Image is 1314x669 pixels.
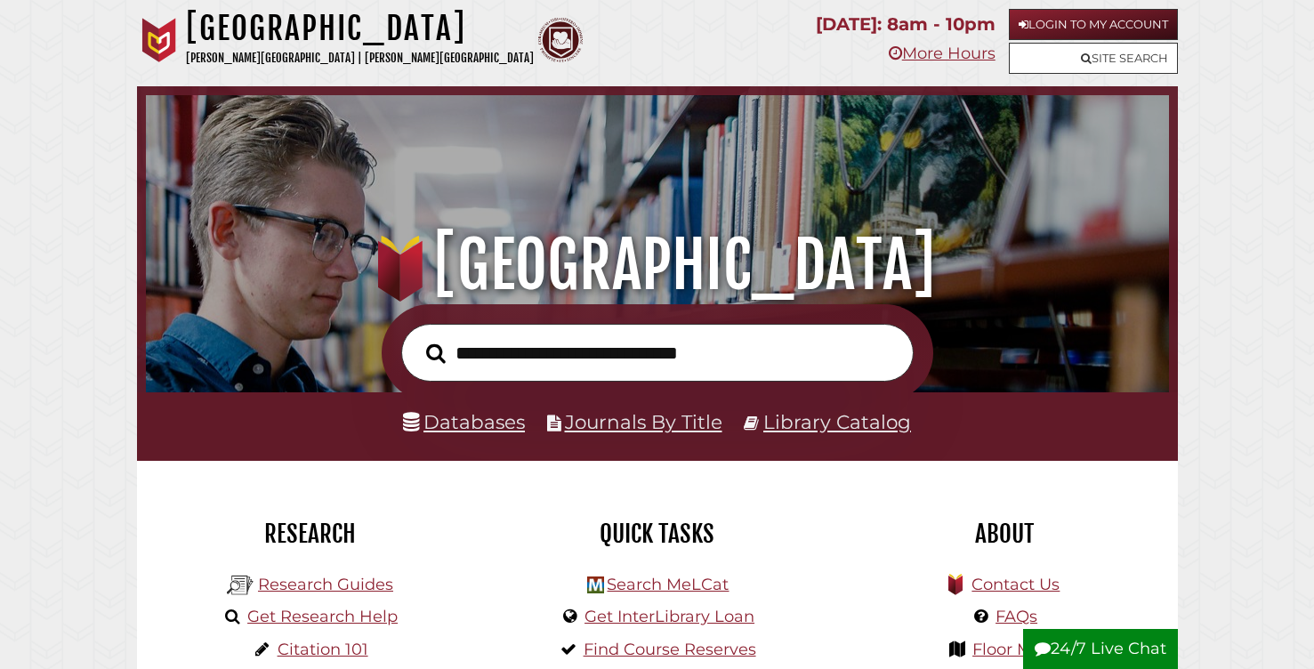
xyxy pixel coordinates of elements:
h2: Research [150,519,471,549]
a: Citation 101 [278,640,368,659]
a: Library Catalog [763,410,911,433]
a: Login to My Account [1009,9,1178,40]
i: Search [426,343,446,364]
a: Find Course Reserves [584,640,756,659]
a: Journals By Title [565,410,722,433]
a: Get InterLibrary Loan [584,607,754,626]
p: [DATE]: 8am - 10pm [816,9,996,40]
h1: [GEOGRAPHIC_DATA] [186,9,534,48]
a: FAQs [996,607,1037,626]
a: More Hours [889,44,996,63]
p: [PERSON_NAME][GEOGRAPHIC_DATA] | [PERSON_NAME][GEOGRAPHIC_DATA] [186,48,534,69]
a: Site Search [1009,43,1178,74]
a: Search MeLCat [607,575,729,594]
h2: Quick Tasks [497,519,818,549]
img: Hekman Library Logo [587,576,604,593]
button: Search [417,338,455,368]
img: Calvin Theological Seminary [538,18,583,62]
h1: [GEOGRAPHIC_DATA] [165,226,1149,304]
img: Hekman Library Logo [227,572,254,599]
a: Floor Maps [972,640,1060,659]
a: Research Guides [258,575,393,594]
a: Get Research Help [247,607,398,626]
h2: About [844,519,1165,549]
img: Calvin University [137,18,181,62]
a: Databases [403,410,525,433]
a: Contact Us [971,575,1060,594]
